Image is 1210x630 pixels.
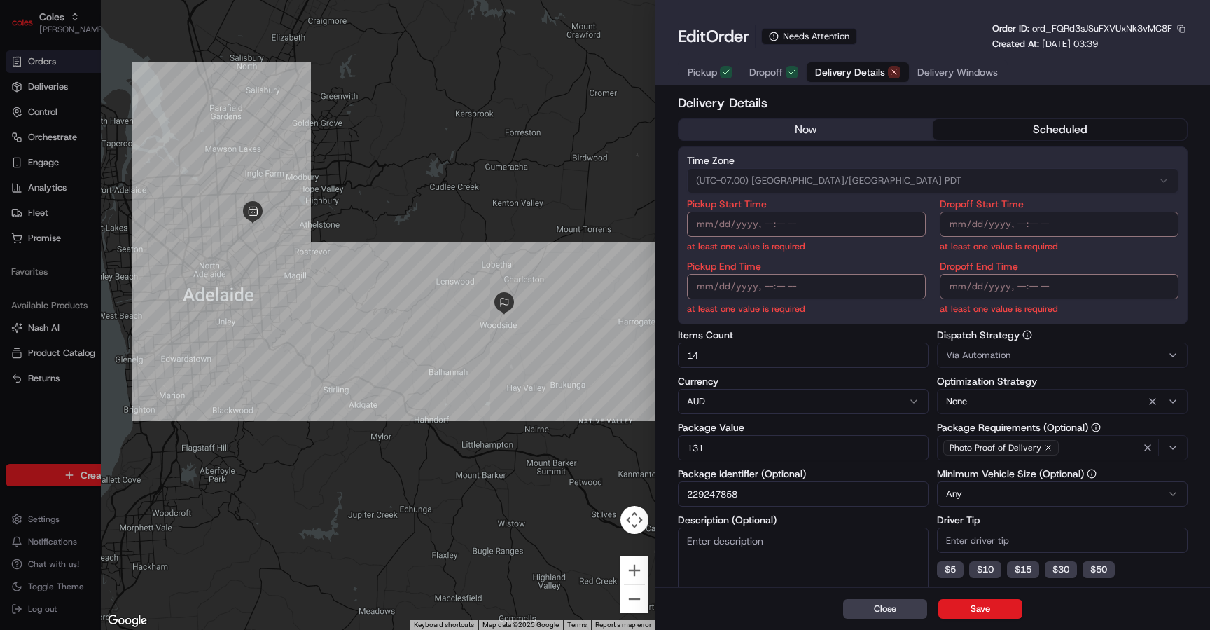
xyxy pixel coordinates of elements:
[1091,423,1101,432] button: Package Requirements (Optional)
[48,134,230,148] div: Start new chat
[992,22,1172,35] p: Order ID:
[917,65,998,79] span: Delivery Windows
[36,90,252,105] input: Got a question? Start typing here...
[940,261,1178,271] label: Dropoff End Time
[482,621,559,629] span: Map data ©2025 Google
[679,119,933,140] button: now
[48,148,177,159] div: We're available if you need us!
[678,330,929,340] label: Items Count
[687,240,926,253] p: at least one value is required
[14,134,39,159] img: 1736555255976-a54dd68f-1ca7-489b-9aae-adbdc363a1c4
[969,561,1001,578] button: $10
[687,199,926,209] label: Pickup Start Time
[1087,469,1097,479] button: Minimum Vehicle Size (Optional)
[1045,561,1077,578] button: $30
[595,621,651,629] a: Report a map error
[937,376,1188,386] label: Optimization Strategy
[113,198,230,223] a: 💻API Documentation
[118,205,130,216] div: 💻
[132,203,225,217] span: API Documentation
[937,435,1188,460] button: Photo Proof of Delivery
[937,389,1188,414] button: None
[937,423,1188,432] label: Package Requirements (Optional)
[761,28,857,45] div: Needs Attention
[678,481,929,507] input: Enter package identifier
[678,423,929,432] label: Package Value
[620,585,648,613] button: Zoom out
[940,199,1178,209] label: Dropoff Start Time
[678,435,929,460] input: Enter package value
[940,302,1178,315] p: at least one value is required
[688,65,717,79] span: Pickup
[14,56,255,78] p: Welcome 👋
[937,528,1188,553] input: Enter driver tip
[14,205,25,216] div: 📗
[933,119,1187,140] button: scheduled
[104,612,151,630] a: Open this area in Google Maps (opens a new window)
[620,556,648,584] button: Zoom in
[678,469,929,479] label: Package Identifier (Optional)
[843,599,927,619] button: Close
[946,349,1010,362] span: Via Automation
[678,515,929,525] label: Description (Optional)
[940,240,1178,253] p: at least one value is required
[687,261,926,271] label: Pickup End Time
[414,620,474,630] button: Keyboard shortcuts
[238,138,255,155] button: Start new chat
[678,93,1188,113] h2: Delivery Details
[937,343,1188,368] button: Via Automation
[678,376,929,386] label: Currency
[14,14,42,42] img: Nash
[946,395,967,408] span: None
[938,599,1022,619] button: Save
[937,469,1188,479] label: Minimum Vehicle Size (Optional)
[678,343,929,368] input: Enter items count
[28,203,107,217] span: Knowledge Base
[937,561,964,578] button: $5
[567,621,587,629] a: Terms (opens in new tab)
[950,442,1041,453] span: Photo Proof of Delivery
[99,237,169,248] a: Powered byPylon
[8,198,113,223] a: 📗Knowledge Base
[1042,38,1098,50] span: [DATE] 03:39
[749,65,783,79] span: Dropoff
[687,156,1178,165] label: Time Zone
[937,515,1188,525] label: Driver Tip
[678,25,749,48] h1: Edit
[706,25,749,48] span: Order
[1083,561,1115,578] button: $50
[139,238,169,248] span: Pylon
[1022,330,1032,340] button: Dispatch Strategy
[815,65,885,79] span: Delivery Details
[620,506,648,534] button: Map camera controls
[687,302,926,315] p: at least one value is required
[937,330,1188,340] label: Dispatch Strategy
[992,38,1098,50] p: Created At:
[1007,561,1039,578] button: $15
[1032,22,1172,34] span: ord_FQRd3sJSuFXVUxNk3vMC8F
[104,612,151,630] img: Google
